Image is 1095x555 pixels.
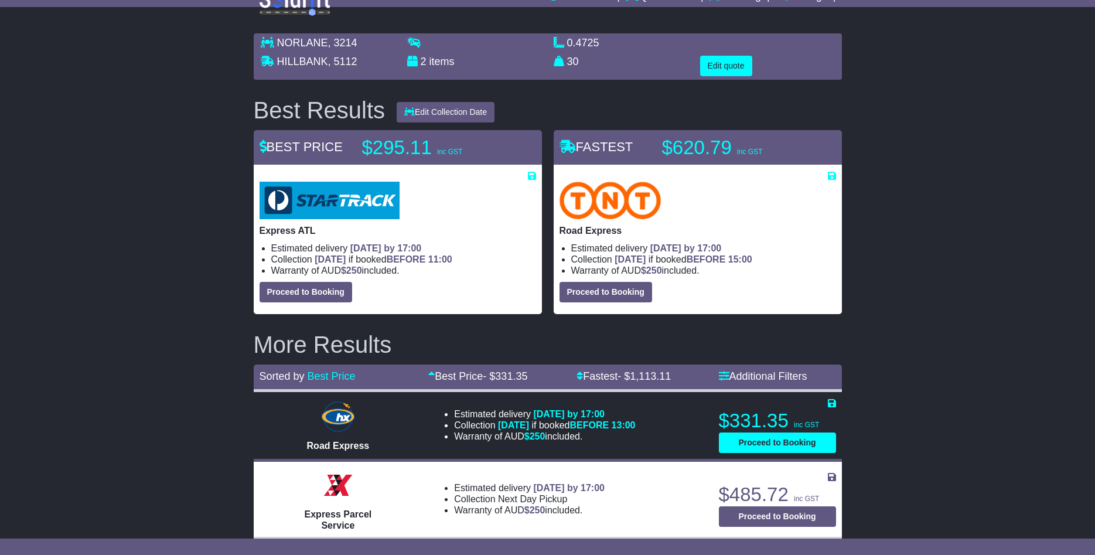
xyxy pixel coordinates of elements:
li: Estimated delivery [454,408,635,420]
button: Proceed to Booking [719,433,836,453]
li: Collection [271,254,536,265]
img: StarTrack: Express ATL [260,182,400,219]
span: $ [524,431,545,441]
span: $ [341,265,362,275]
li: Warranty of AUD included. [454,505,605,516]
span: [DATE] by 17:00 [350,243,422,253]
span: Express Parcel Service [305,509,372,530]
p: $620.79 [662,136,809,159]
span: 13:00 [612,420,636,430]
li: Warranty of AUD included. [271,265,536,276]
span: inc GST [737,148,762,156]
button: Proceed to Booking [560,282,652,302]
li: Warranty of AUD included. [454,431,635,442]
li: Collection [454,493,605,505]
li: Collection [571,254,836,265]
span: , 3214 [328,37,357,49]
h2: More Results [254,332,842,357]
span: HILLBANK [277,56,328,67]
span: 15:00 [728,254,752,264]
span: inc GST [437,148,462,156]
span: [DATE] by 17:00 [650,243,722,253]
span: BEFORE [687,254,726,264]
span: BEFORE [569,420,609,430]
p: $331.35 [719,409,836,433]
span: 2 [421,56,427,67]
span: 0.4725 [567,37,599,49]
span: $ [524,505,545,515]
p: Express ATL [260,225,536,236]
span: inc GST [794,421,819,429]
span: Sorted by [260,370,305,382]
button: Edit quote [700,56,752,76]
span: - $ [483,370,527,382]
span: BEFORE [387,254,426,264]
span: Road Express [307,441,370,451]
span: FASTEST [560,139,633,154]
button: Proceed to Booking [719,506,836,527]
span: items [429,56,455,67]
span: 250 [530,431,545,441]
li: Estimated delivery [571,243,836,254]
span: NORLANE [277,37,328,49]
span: [DATE] by 17:00 [533,483,605,493]
img: Hunter Express: Road Express [319,399,357,434]
span: 250 [346,265,362,275]
button: Proceed to Booking [260,282,352,302]
span: if booked [615,254,752,264]
li: Estimated delivery [271,243,536,254]
a: Best Price [308,370,356,382]
a: Additional Filters [719,370,807,382]
p: $295.11 [362,136,509,159]
span: $ [641,265,662,275]
img: Border Express: Express Parcel Service [320,468,356,503]
img: TNT Domestic: Road Express [560,182,661,219]
span: , 5112 [328,56,357,67]
div: Best Results [248,97,391,123]
span: 1,113.11 [630,370,671,382]
span: - $ [618,370,671,382]
li: Estimated delivery [454,482,605,493]
p: $485.72 [719,483,836,506]
span: [DATE] [315,254,346,264]
span: 11:00 [428,254,452,264]
span: BEST PRICE [260,139,343,154]
button: Edit Collection Date [397,102,494,122]
span: 250 [530,505,545,515]
span: [DATE] [615,254,646,264]
span: if booked [498,420,635,430]
span: 30 [567,56,579,67]
span: inc GST [794,495,819,503]
span: 250 [646,265,662,275]
p: Road Express [560,225,836,236]
span: [DATE] [498,420,529,430]
a: Best Price- $331.35 [428,370,527,382]
span: 331.35 [495,370,527,382]
li: Collection [454,420,635,431]
li: Warranty of AUD included. [571,265,836,276]
span: [DATE] by 17:00 [533,409,605,419]
span: if booked [315,254,452,264]
a: Fastest- $1,113.11 [577,370,671,382]
span: Next Day Pickup [498,494,567,504]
